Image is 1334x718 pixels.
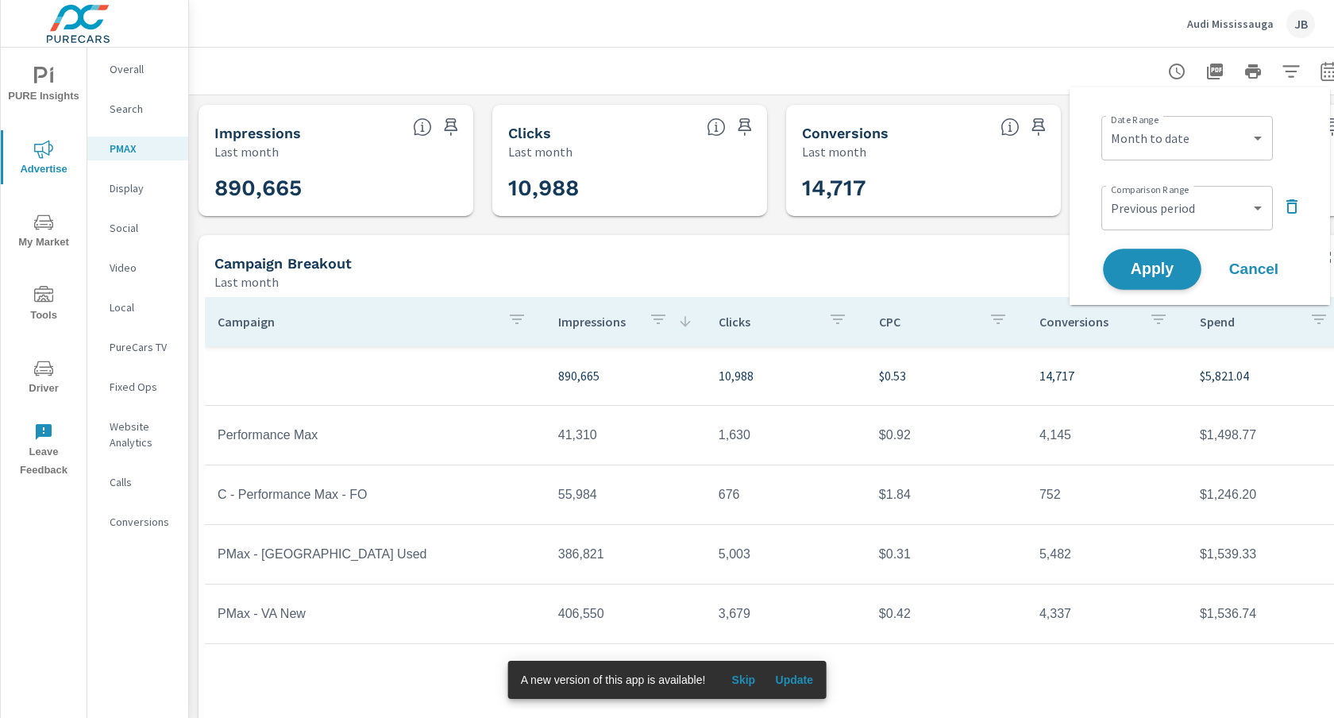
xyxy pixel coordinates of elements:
[110,339,175,355] p: PureCars TV
[438,114,464,140] span: Save this to your personalized report
[521,674,706,686] span: A new version of this app is available!
[719,314,815,330] p: Clicks
[802,175,1045,202] h3: 14,717
[205,594,546,634] td: PMax - VA New
[205,535,546,574] td: PMax - [GEOGRAPHIC_DATA] Used
[546,475,706,515] td: 55,984
[6,67,82,106] span: PURE Insights
[87,470,188,494] div: Calls
[707,118,726,137] span: The number of times an ad was clicked by a consumer.
[214,142,279,161] p: Last month
[718,667,769,693] button: Skip
[110,299,175,315] p: Local
[1187,17,1274,31] p: Audi Mississauga
[87,137,188,160] div: PMAX
[508,142,573,161] p: Last month
[110,474,175,490] p: Calls
[1027,535,1187,574] td: 5,482
[6,213,82,252] span: My Market
[879,314,976,330] p: CPC
[508,175,751,202] h3: 10,988
[110,514,175,530] p: Conversions
[6,423,82,480] span: Leave Feedback
[1000,118,1020,137] span: Total Conversions include Actions, Leads and Unmapped.
[87,295,188,319] div: Local
[546,535,706,574] td: 386,821
[1027,415,1187,455] td: 4,145
[110,61,175,77] p: Overall
[214,255,352,272] h5: Campaign Breakout
[1039,366,1174,385] p: 14,717
[546,594,706,634] td: 406,550
[866,415,1027,455] td: $0.92
[866,475,1027,515] td: $1.84
[546,415,706,455] td: 41,310
[1,48,87,486] div: nav menu
[706,594,866,634] td: 3,679
[6,359,82,398] span: Driver
[218,314,495,330] p: Campaign
[866,594,1027,634] td: $0.42
[6,140,82,179] span: Advertise
[706,415,866,455] td: 1,630
[214,125,301,141] h5: Impressions
[879,366,1014,385] p: $0.53
[87,335,188,359] div: PureCars TV
[110,101,175,117] p: Search
[1103,249,1201,290] button: Apply
[1206,249,1301,289] button: Cancel
[802,125,889,141] h5: Conversions
[214,175,457,202] h3: 890,665
[1039,314,1136,330] p: Conversions
[205,475,546,515] td: C - Performance Max - FO
[87,256,188,280] div: Video
[87,510,188,534] div: Conversions
[802,142,866,161] p: Last month
[110,260,175,276] p: Video
[1120,262,1185,277] span: Apply
[110,379,175,395] p: Fixed Ops
[1027,475,1187,515] td: 752
[732,114,758,140] span: Save this to your personalized report
[205,415,546,455] td: Performance Max
[558,366,693,385] p: 890,665
[87,375,188,399] div: Fixed Ops
[706,475,866,515] td: 676
[1027,594,1187,634] td: 4,337
[1200,314,1297,330] p: Spend
[110,180,175,196] p: Display
[558,314,636,330] p: Impressions
[1222,262,1286,276] span: Cancel
[1199,56,1231,87] button: "Export Report to PDF"
[719,366,854,385] p: 10,988
[6,286,82,325] span: Tools
[110,220,175,236] p: Social
[508,125,551,141] h5: Clicks
[1026,114,1051,140] span: Save this to your personalized report
[724,673,762,687] span: Skip
[866,535,1027,574] td: $0.31
[87,415,188,454] div: Website Analytics
[706,535,866,574] td: 5,003
[1275,56,1307,87] button: Apply Filters
[769,667,819,693] button: Update
[87,97,188,121] div: Search
[1286,10,1315,38] div: JB
[110,141,175,156] p: PMAX
[775,673,813,687] span: Update
[87,176,188,200] div: Display
[87,57,188,81] div: Overall
[413,118,432,137] span: The number of times an ad was shown on your behalf.
[214,272,279,291] p: Last month
[110,419,175,450] p: Website Analytics
[1237,56,1269,87] button: Print Report
[87,216,188,240] div: Social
